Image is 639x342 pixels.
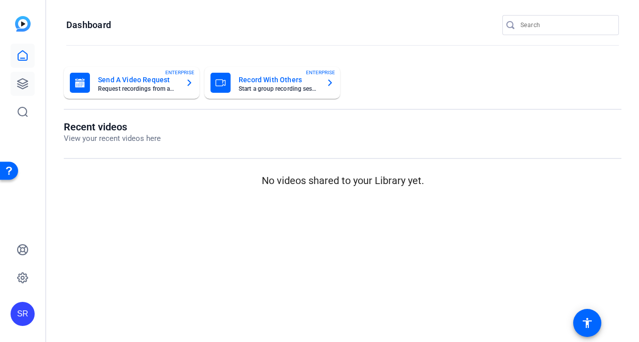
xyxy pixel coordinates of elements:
img: blue-gradient.svg [15,16,31,32]
input: Search [520,19,611,31]
span: ENTERPRISE [165,69,194,76]
span: ENTERPRISE [306,69,335,76]
button: Record With OthersStart a group recording sessionENTERPRISE [204,67,340,99]
mat-icon: accessibility [581,317,593,329]
p: View your recent videos here [64,133,161,144]
mat-card-subtitle: Request recordings from anyone, anywhere [98,86,177,92]
button: Send A Video RequestRequest recordings from anyone, anywhereENTERPRISE [64,67,199,99]
div: SR [11,302,35,326]
mat-card-title: Send A Video Request [98,74,177,86]
mat-card-subtitle: Start a group recording session [239,86,318,92]
mat-card-title: Record With Others [239,74,318,86]
p: No videos shared to your Library yet. [64,173,621,188]
h1: Dashboard [66,19,111,31]
h1: Recent videos [64,121,161,133]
